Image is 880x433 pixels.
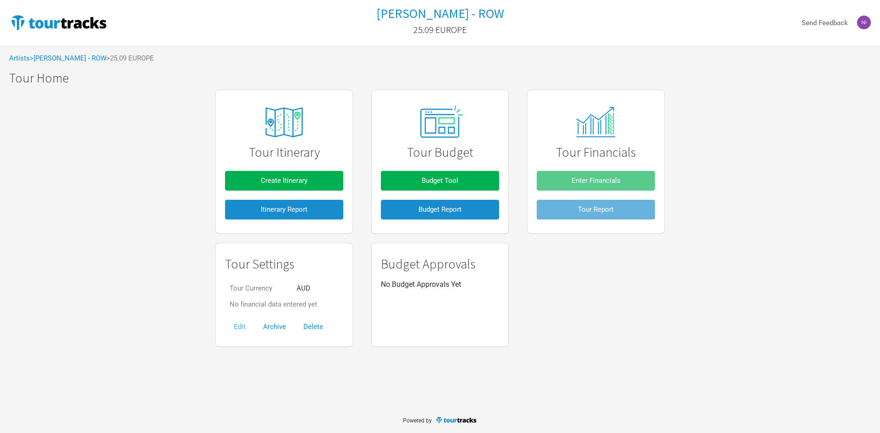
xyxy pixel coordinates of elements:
[381,171,499,191] button: Budget Tool
[413,20,467,39] a: 25.09 EUROPE
[381,280,499,289] p: No Budget Approvals Yet
[381,195,499,224] a: Budget Report
[225,323,254,331] a: Edit
[261,205,308,214] span: Itinerary Report
[413,25,467,35] h2: 25.09 EUROPE
[292,280,322,296] td: AUD
[225,280,292,296] td: Tour Currency
[225,317,254,337] button: Edit
[225,195,343,224] a: Itinerary Report
[225,257,343,271] h1: Tour Settings
[106,55,154,62] span: > 25.09 EUROPE
[409,103,471,142] img: tourtracks_02_icon_presets.svg
[537,200,655,219] button: Tour Report
[9,54,30,62] a: Artists
[418,205,462,214] span: Budget Report
[9,13,108,32] img: TourTracks
[537,171,655,191] button: Enter Financials
[381,166,499,195] a: Budget Tool
[578,205,614,214] span: Tour Report
[254,317,295,337] button: Archive
[381,257,499,271] h1: Budget Approvals
[537,166,655,195] a: Enter Financials
[225,200,343,219] button: Itinerary Report
[261,176,308,185] span: Create Itinerary
[376,6,504,21] a: [PERSON_NAME] - ROW
[376,5,504,22] h1: [PERSON_NAME] - ROW
[225,171,343,191] button: Create Itinerary
[381,200,499,219] button: Budget Report
[571,107,620,137] img: tourtracks_14_icons_monitor.svg
[572,176,621,185] span: Enter Financials
[225,296,322,312] td: No financial data entered yet
[30,55,106,62] span: >
[802,19,848,27] strong: Send Feedback
[857,16,871,29] img: Nicolas
[537,145,655,159] h1: Tour Financials
[381,145,499,159] h1: Tour Budget
[537,195,655,224] a: Tour Report
[403,417,432,424] span: Powered by
[225,145,343,159] h1: Tour Itinerary
[33,54,106,62] a: [PERSON_NAME] - ROW
[435,416,478,424] img: TourTracks
[422,176,458,185] span: Budget Tool
[9,71,880,85] h1: Tour Home
[295,317,332,337] button: Delete
[250,101,319,144] img: tourtracks_icons_FA_06_icons_itinerary.svg
[225,166,343,195] a: Create Itinerary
